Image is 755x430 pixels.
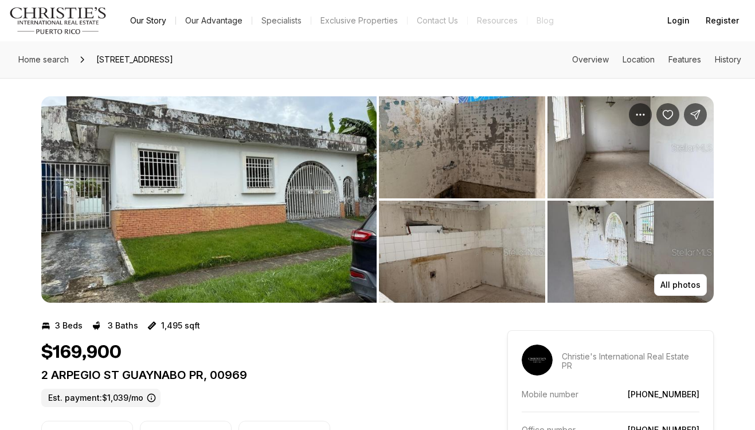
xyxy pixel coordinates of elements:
nav: Page section menu [572,55,741,64]
span: Home search [18,54,69,64]
a: Skip to: Location [623,54,655,64]
button: Login [660,9,697,32]
a: Our Advantage [176,13,252,29]
button: Contact Us [408,13,467,29]
img: logo [9,7,107,34]
p: 3 Baths [108,321,138,330]
h1: $169,900 [41,342,122,363]
a: [PHONE_NUMBER] [628,389,699,399]
button: Register [699,9,746,32]
a: Blog [527,13,563,29]
a: Home search [14,50,73,69]
a: Specialists [252,13,311,29]
button: View image gallery [547,96,714,198]
a: Our Story [121,13,175,29]
p: All photos [660,280,701,290]
a: Skip to: Features [668,54,701,64]
p: 1,495 sqft [161,321,200,330]
div: Listing Photos [41,96,714,303]
button: Share Property: 2 ARPEGIO ST [684,103,707,126]
a: Skip to: History [715,54,741,64]
label: Est. payment: $1,039/mo [41,389,161,407]
li: 2 of 3 [379,96,714,303]
span: [STREET_ADDRESS] [92,50,178,69]
button: Property options [629,103,652,126]
a: Skip to: Overview [572,54,609,64]
a: Resources [468,13,527,29]
li: 1 of 3 [41,96,377,303]
p: 2 ARPEGIO ST GUAYNABO PR, 00969 [41,368,466,382]
button: View image gallery [379,201,545,303]
p: 3 Beds [55,321,83,330]
span: Login [667,16,690,25]
button: Save Property: 2 ARPEGIO ST [656,103,679,126]
span: Register [706,16,739,25]
button: View image gallery [41,96,377,303]
button: All photos [654,274,707,296]
a: Exclusive Properties [311,13,407,29]
button: View image gallery [547,201,714,303]
p: Christie's International Real Estate PR [562,352,699,370]
p: Mobile number [522,389,578,399]
button: View image gallery [379,96,545,198]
